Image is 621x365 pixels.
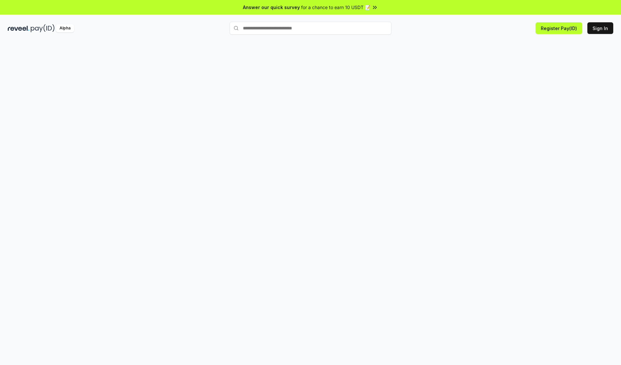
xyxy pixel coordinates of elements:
span: for a chance to earn 10 USDT 📝 [301,4,370,11]
button: Sign In [587,22,613,34]
img: reveel_dark [8,24,29,32]
button: Register Pay(ID) [536,22,582,34]
span: Answer our quick survey [243,4,300,11]
img: pay_id [31,24,55,32]
div: Alpha [56,24,74,32]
